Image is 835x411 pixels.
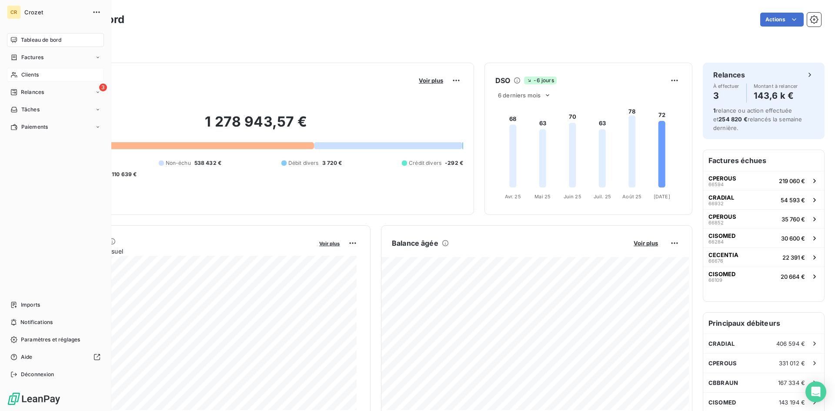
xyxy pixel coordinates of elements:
[708,201,724,206] span: 66932
[708,379,738,386] span: CBBRAUN
[708,175,736,182] span: CPEROUS
[781,197,805,204] span: 54 593 €
[634,240,658,247] span: Voir plus
[708,182,724,187] span: 66594
[409,159,441,167] span: Crédit divers
[49,247,313,256] span: Chiffre d'affaires mensuel
[703,247,824,267] button: CECENTIA6667622 391 €
[322,159,342,167] span: 3 720 €
[20,318,53,326] span: Notifications
[21,106,40,114] span: Tâches
[782,216,805,223] span: 35 760 €
[21,336,80,344] span: Paramètres et réglages
[708,220,724,225] span: 66852
[21,301,40,309] span: Imports
[21,371,54,378] span: Déconnexion
[21,71,39,79] span: Clients
[109,170,137,178] span: -110 639 €
[754,84,798,89] span: Montant à relancer
[703,150,824,171] h6: Factures échues
[524,77,556,84] span: -6 jours
[781,273,805,280] span: 20 664 €
[713,70,745,80] h6: Relances
[708,194,734,201] span: CRADIAL
[21,123,48,131] span: Paiements
[713,89,739,103] h4: 3
[416,77,446,84] button: Voir plus
[194,159,221,167] span: 538 432 €
[564,194,581,200] tspan: Juin 25
[779,177,805,184] span: 219 060 €
[708,251,738,258] span: CECENTIA
[718,116,747,123] span: 254 820 €
[713,107,716,114] span: 1
[445,159,463,167] span: -292 €
[594,194,611,200] tspan: Juil. 25
[703,209,824,228] button: CPEROUS6685235 760 €
[392,238,438,248] h6: Balance âgée
[24,9,87,16] span: Crozet
[782,254,805,261] span: 22 391 €
[776,340,805,347] span: 406 594 €
[703,228,824,247] button: CISOMED6628430 600 €
[708,399,736,406] span: CISOMED
[21,53,43,61] span: Factures
[21,88,44,96] span: Relances
[419,77,443,84] span: Voir plus
[778,379,805,386] span: 167 334 €
[49,113,463,139] h2: 1 278 943,57 €
[654,194,670,200] tspan: [DATE]
[703,313,824,334] h6: Principaux débiteurs
[21,353,33,361] span: Aide
[99,84,107,91] span: 3
[7,350,104,364] a: Aide
[498,92,541,99] span: 6 derniers mois
[622,194,641,200] tspan: Août 25
[495,75,510,86] h6: DSO
[319,241,340,247] span: Voir plus
[703,267,824,286] button: CISOMED6610920 664 €
[805,381,826,402] div: Open Intercom Messenger
[708,360,737,367] span: CPEROUS
[703,190,824,209] button: CRADIAL6693254 593 €
[703,171,824,190] button: CPEROUS66594219 060 €
[631,239,661,247] button: Voir plus
[7,5,21,19] div: CR
[713,84,739,89] span: À effectuer
[708,213,736,220] span: CPEROUS
[288,159,319,167] span: Débit divers
[754,89,798,103] h4: 143,6 k €
[779,360,805,367] span: 331 012 €
[21,36,61,44] span: Tableau de bord
[7,392,61,406] img: Logo LeanPay
[708,340,735,347] span: CRADIAL
[713,107,802,131] span: relance ou action effectuée et relancés la semaine dernière.
[708,277,722,283] span: 66109
[708,258,723,264] span: 66676
[166,159,191,167] span: Non-échu
[708,239,724,244] span: 66284
[317,239,342,247] button: Voir plus
[534,194,551,200] tspan: Mai 25
[779,399,805,406] span: 143 194 €
[505,194,521,200] tspan: Avr. 25
[760,13,804,27] button: Actions
[708,232,735,239] span: CISOMED
[708,271,735,277] span: CISOMED
[781,235,805,242] span: 30 600 €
